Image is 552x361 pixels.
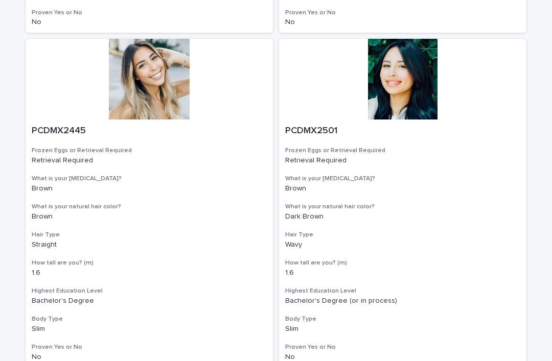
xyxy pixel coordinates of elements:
[32,259,267,267] h3: How tall are you? (m)
[285,343,520,351] h3: Proven Yes or No
[32,297,267,305] p: Bachelor's Degree
[285,240,520,249] p: Wavy
[285,297,520,305] p: Bachelor's Degree (or in process)
[285,212,520,221] p: Dark Brown
[32,325,267,333] p: Slim
[32,343,267,351] h3: Proven Yes or No
[32,287,267,295] h3: Highest Education Level
[32,315,267,323] h3: Body Type
[285,259,520,267] h3: How tall are you? (m)
[285,156,520,165] p: Retrieval Required
[285,269,520,277] p: 1.6
[32,203,267,211] h3: What is your natural hair color?
[32,240,267,249] p: Straight
[285,203,520,211] h3: What is your natural hair color?
[285,9,520,17] h3: Proven Yes or No
[285,325,520,333] p: Slim
[32,156,267,165] p: Retrieval Required
[285,18,520,27] p: No
[32,18,267,27] p: No
[32,147,267,155] h3: Frozen Eggs or Retrieval Required
[285,175,520,183] h3: What is your [MEDICAL_DATA]?
[32,9,267,17] h3: Proven Yes or No
[32,184,267,193] p: Brown
[32,231,267,239] h3: Hair Type
[32,175,267,183] h3: What is your [MEDICAL_DATA]?
[32,269,267,277] p: 1.6
[285,126,520,137] p: PCDMX2501
[32,126,267,137] p: PCDMX2445
[32,212,267,221] p: Brown
[285,315,520,323] h3: Body Type
[285,231,520,239] h3: Hair Type
[285,287,520,295] h3: Highest Education Level
[285,184,520,193] p: Brown
[285,147,520,155] h3: Frozen Eggs or Retrieval Required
